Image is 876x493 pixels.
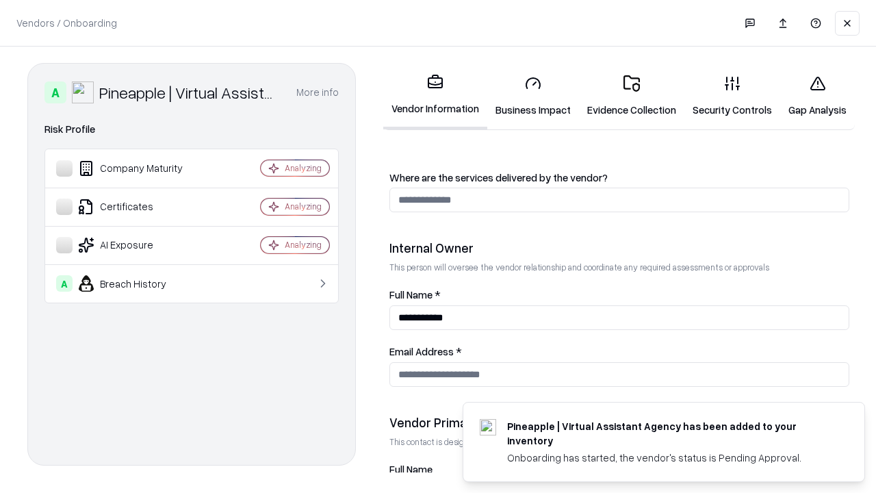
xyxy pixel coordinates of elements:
p: Vendors / Onboarding [16,16,117,30]
div: A [44,81,66,103]
div: Certificates [56,199,220,215]
div: Analyzing [285,201,322,212]
div: Risk Profile [44,121,339,138]
button: More info [296,80,339,105]
div: A [56,275,73,292]
label: Where are the services delivered by the vendor? [389,173,849,183]
div: Pineapple | Virtual Assistant Agency [99,81,280,103]
div: Internal Owner [389,240,849,256]
p: This contact is designated to receive the assessment request from Shift [389,436,849,448]
p: This person will oversee the vendor relationship and coordinate any required assessments or appro... [389,262,849,273]
label: Email Address * [389,346,849,357]
div: AI Exposure [56,237,220,253]
a: Vendor Information [383,63,487,129]
a: Business Impact [487,64,579,128]
label: Full Name * [389,290,849,300]
a: Security Controls [684,64,780,128]
label: Full Name [389,464,849,475]
div: Onboarding has started, the vendor's status is Pending Approval. [507,451,832,465]
a: Evidence Collection [579,64,684,128]
div: Vendor Primary Contact [389,414,849,431]
img: Pineapple | Virtual Assistant Agency [72,81,94,103]
div: Company Maturity [56,160,220,177]
div: Pineapple | Virtual Assistant Agency has been added to your inventory [507,419,832,448]
div: Analyzing [285,239,322,251]
div: Breach History [56,275,220,292]
div: Analyzing [285,162,322,174]
a: Gap Analysis [780,64,855,128]
img: trypineapple.com [480,419,496,435]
